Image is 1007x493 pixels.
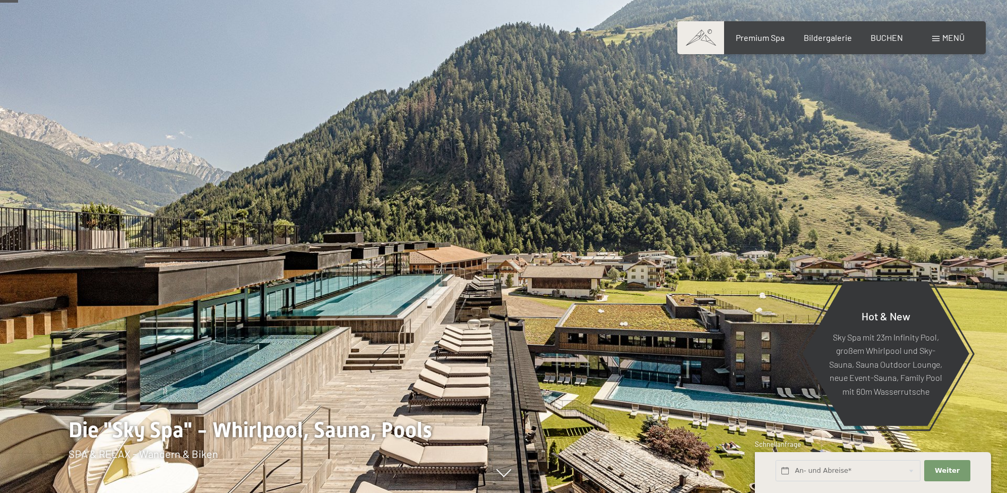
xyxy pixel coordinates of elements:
span: Schnellanfrage [755,440,801,448]
span: Hot & New [862,309,910,322]
a: Bildergalerie [804,32,852,42]
a: BUCHEN [871,32,903,42]
a: Hot & New Sky Spa mit 23m Infinity Pool, großem Whirlpool und Sky-Sauna, Sauna Outdoor Lounge, ne... [802,280,970,427]
a: Premium Spa [736,32,785,42]
span: Menü [942,32,965,42]
button: Weiter [924,460,970,482]
p: Sky Spa mit 23m Infinity Pool, großem Whirlpool und Sky-Sauna, Sauna Outdoor Lounge, neue Event-S... [828,330,943,398]
span: Weiter [935,466,960,475]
